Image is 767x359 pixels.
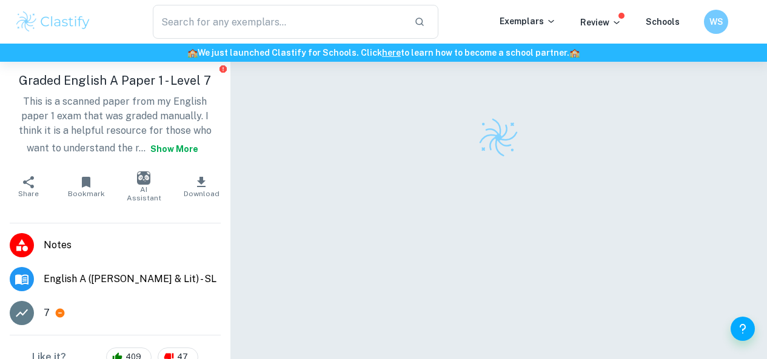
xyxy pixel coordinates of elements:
[58,170,115,203] button: Bookmark
[731,317,755,341] button: Help and Feedback
[709,15,723,28] h6: WS
[500,15,556,28] p: Exemplars
[10,94,221,160] p: This is a scanned paper from my English paper 1 exam that was graded manually. I think it is a he...
[2,46,765,59] h6: We just launched Clastify for Schools. Click to learn how to become a school partner.
[184,189,219,198] span: Download
[153,5,404,39] input: Search for any exemplars...
[10,71,221,90] h1: Graded English A Paper 1 - Level 7
[44,272,221,286] span: English A ([PERSON_NAME] & Lit) - SL
[704,10,728,34] button: WS
[382,48,401,58] a: here
[44,306,50,320] p: 7
[477,116,520,159] img: Clastify logo
[68,189,105,198] span: Bookmark
[646,17,680,27] a: Schools
[219,64,228,73] button: Report issue
[137,171,150,185] img: AI Assistant
[146,138,203,160] button: Show more
[173,170,230,203] button: Download
[122,185,166,202] span: AI Assistant
[569,48,580,58] span: 🏫
[115,170,173,203] button: AI Assistant
[18,189,39,198] span: Share
[580,16,621,29] p: Review
[187,48,198,58] span: 🏫
[15,10,92,34] img: Clastify logo
[44,238,221,252] span: Notes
